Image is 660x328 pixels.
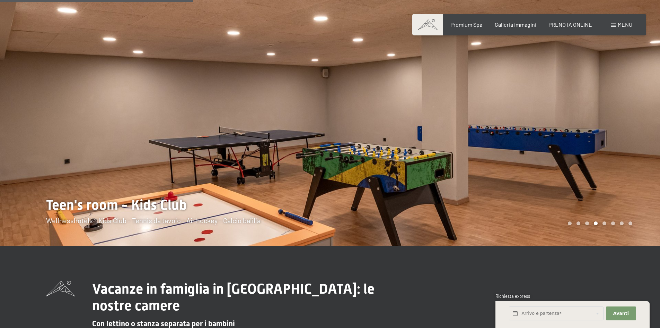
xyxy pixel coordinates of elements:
div: Carousel Page 3 [585,221,589,225]
div: Carousel Page 5 [602,221,606,225]
span: Con lettino o stanza separata per i bambini [92,319,235,328]
a: PRENOTA ONLINE [548,21,592,28]
div: Carousel Page 8 [628,221,632,225]
div: Carousel Pagination [565,221,632,225]
div: Carousel Page 1 [568,221,572,225]
div: Carousel Page 2 [577,221,580,225]
span: Avanti [613,310,629,317]
div: Carousel Page 4 (Current Slide) [594,221,598,225]
span: Menu [618,21,632,28]
div: Carousel Page 7 [620,221,624,225]
button: Avanti [606,306,636,321]
span: Vacanze in famiglia in [GEOGRAPHIC_DATA]: le nostre camere [92,281,375,314]
span: Richiesta express [495,293,530,299]
div: Carousel Page 6 [611,221,615,225]
a: Galleria immagini [495,21,536,28]
a: Premium Spa [450,21,482,28]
